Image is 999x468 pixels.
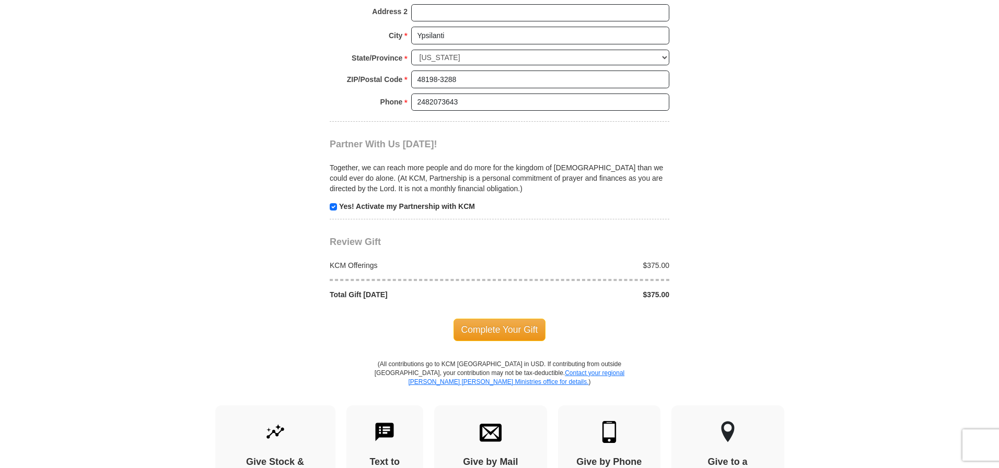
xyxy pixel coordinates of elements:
[721,421,735,443] img: other-region
[347,72,403,87] strong: ZIP/Postal Code
[389,28,402,43] strong: City
[330,139,437,149] span: Partner With Us [DATE]!
[480,421,502,443] img: envelope.svg
[330,237,381,247] span: Review Gift
[264,421,286,443] img: give-by-stock.svg
[374,421,396,443] img: text-to-give.svg
[352,51,402,65] strong: State/Province
[598,421,620,443] img: mobile.svg
[380,95,403,109] strong: Phone
[330,162,669,194] p: Together, we can reach more people and do more for the kingdom of [DEMOGRAPHIC_DATA] than we coul...
[374,360,625,405] p: (All contributions go to KCM [GEOGRAPHIC_DATA] in USD. If contributing from outside [GEOGRAPHIC_D...
[499,260,675,271] div: $375.00
[408,369,624,385] a: Contact your regional [PERSON_NAME] [PERSON_NAME] Ministries office for details.
[324,260,500,271] div: KCM Offerings
[454,319,546,341] span: Complete Your Gift
[372,4,408,19] strong: Address 2
[499,289,675,300] div: $375.00
[576,457,642,468] h4: Give by Phone
[324,289,500,300] div: Total Gift [DATE]
[339,202,475,210] strong: Yes! Activate my Partnership with KCM
[452,457,529,468] h4: Give by Mail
